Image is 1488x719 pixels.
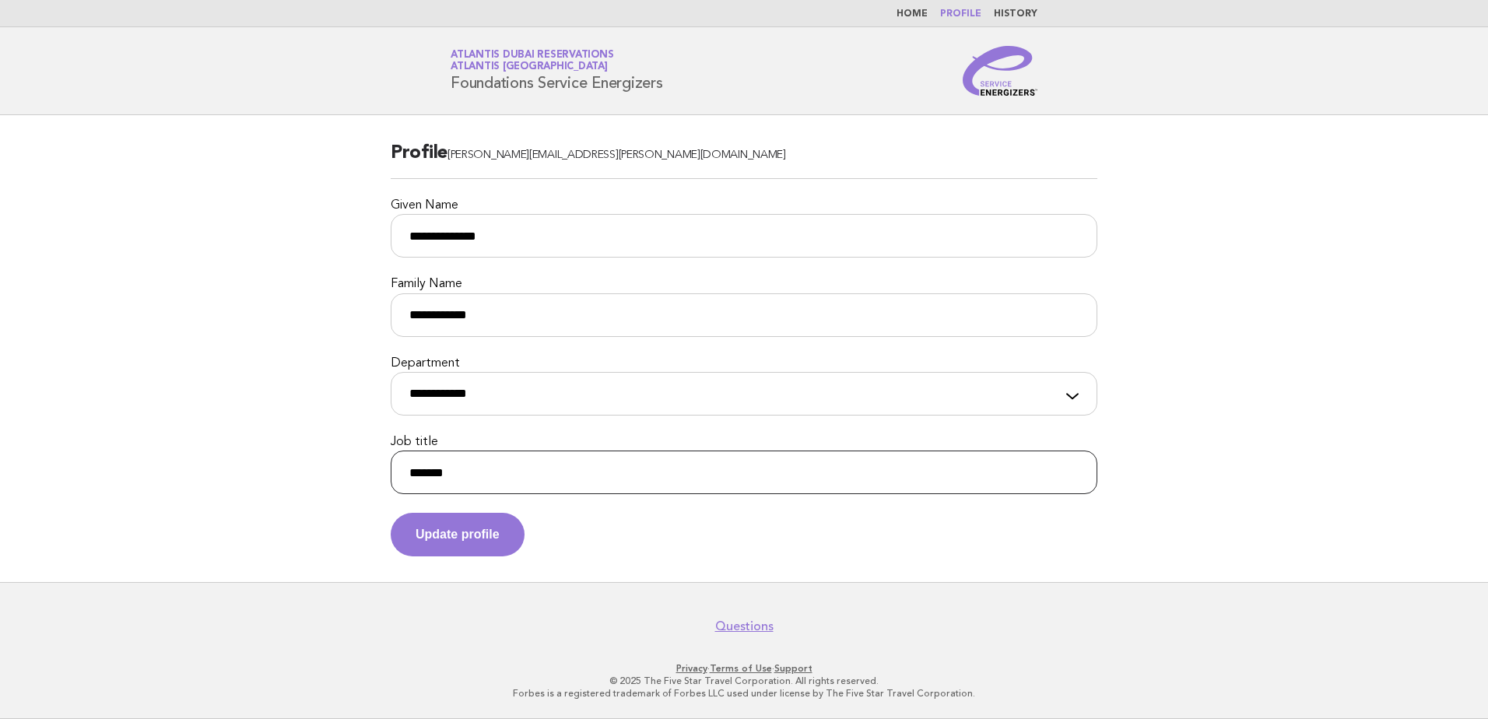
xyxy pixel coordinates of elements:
a: Privacy [676,663,707,674]
a: Support [774,663,812,674]
h2: Profile [391,141,1097,179]
label: Family Name [391,276,1097,293]
h1: Foundations Service Energizers [451,51,663,91]
button: Update profile [391,513,525,556]
a: Atlantis Dubai ReservationsAtlantis [GEOGRAPHIC_DATA] [451,50,613,72]
p: · · [268,662,1220,675]
a: Profile [940,9,981,19]
a: Home [897,9,928,19]
label: Given Name [391,198,1097,214]
span: Atlantis [GEOGRAPHIC_DATA] [451,62,608,72]
a: Questions [715,619,774,634]
p: Forbes is a registered trademark of Forbes LLC used under license by The Five Star Travel Corpora... [268,687,1220,700]
label: Department [391,356,1097,372]
span: [PERSON_NAME][EMAIL_ADDRESS][PERSON_NAME][DOMAIN_NAME] [447,149,786,161]
img: Service Energizers [963,46,1037,96]
a: Terms of Use [710,663,772,674]
a: History [994,9,1037,19]
label: Job title [391,434,1097,451]
p: © 2025 The Five Star Travel Corporation. All rights reserved. [268,675,1220,687]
